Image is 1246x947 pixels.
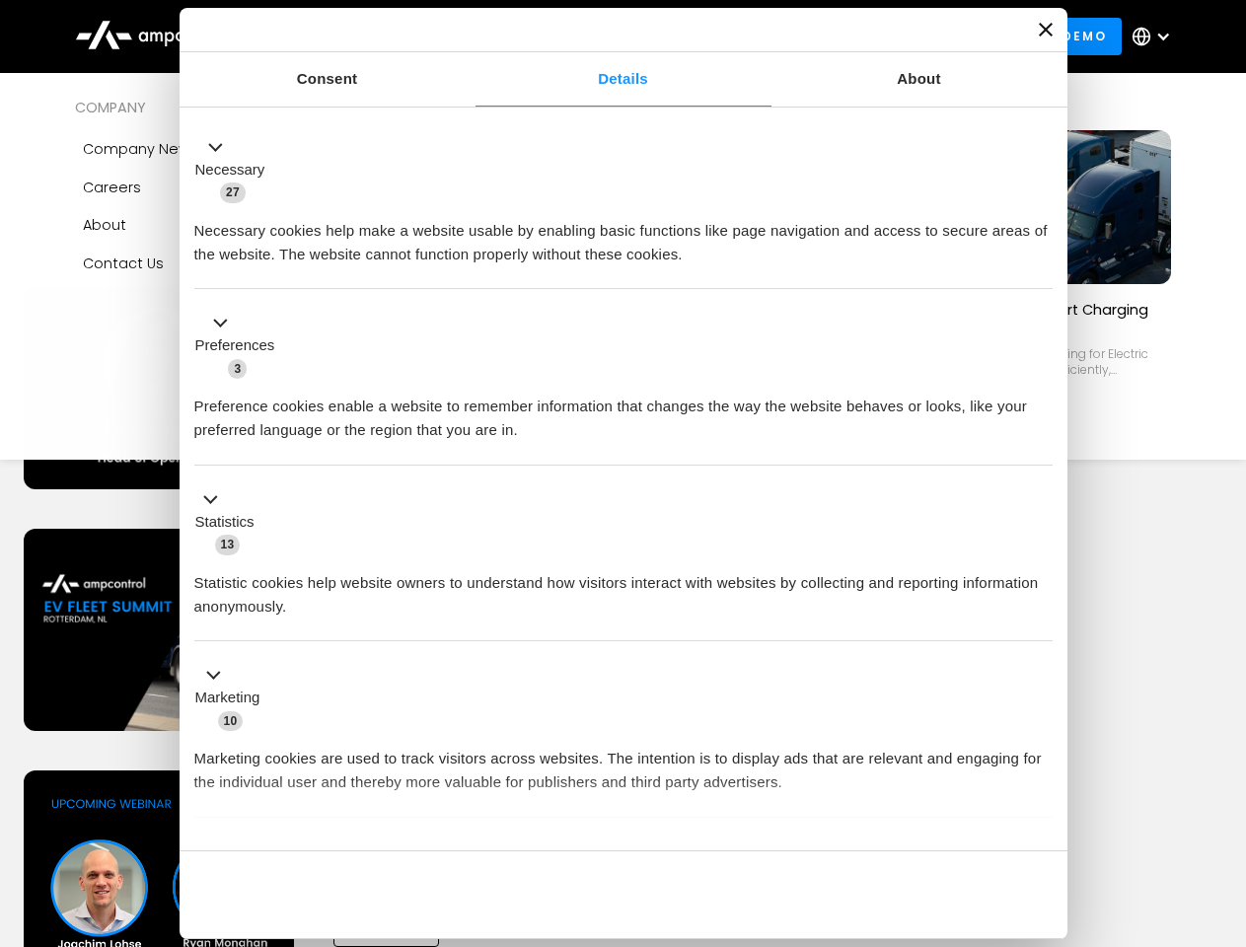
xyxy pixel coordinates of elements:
label: Marketing [195,687,260,709]
span: 27 [220,182,246,202]
button: Statistics (13) [194,487,266,556]
a: Consent [180,52,476,107]
label: Preferences [195,334,275,357]
a: Careers [75,169,320,206]
div: Statistic cookies help website owners to understand how visitors interact with websites by collec... [194,556,1053,619]
button: Necessary (27) [194,135,277,204]
div: COMPANY [75,97,320,118]
a: Contact Us [75,245,320,282]
a: About [75,206,320,244]
button: Preferences (3) [194,312,287,381]
div: About [83,214,126,236]
div: Marketing cookies are used to track visitors across websites. The intention is to display ads tha... [194,732,1053,794]
span: 13 [215,535,241,554]
button: Unclassified (2) [194,839,356,864]
div: Contact Us [83,253,164,274]
a: Company news [75,130,320,168]
div: Preference cookies enable a website to remember information that changes the way the website beha... [194,380,1053,442]
span: 10 [218,711,244,731]
div: Careers [83,177,141,198]
label: Statistics [195,511,255,534]
div: Company news [83,138,198,160]
span: 3 [228,359,247,379]
button: Marketing (10) [194,664,272,733]
a: Details [476,52,771,107]
a: About [771,52,1067,107]
div: Necessary cookies help make a website usable by enabling basic functions like page navigation and... [194,204,1053,266]
button: Okay [769,866,1052,923]
label: Necessary [195,159,265,182]
span: 2 [326,842,344,862]
button: Close banner [1039,23,1053,36]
